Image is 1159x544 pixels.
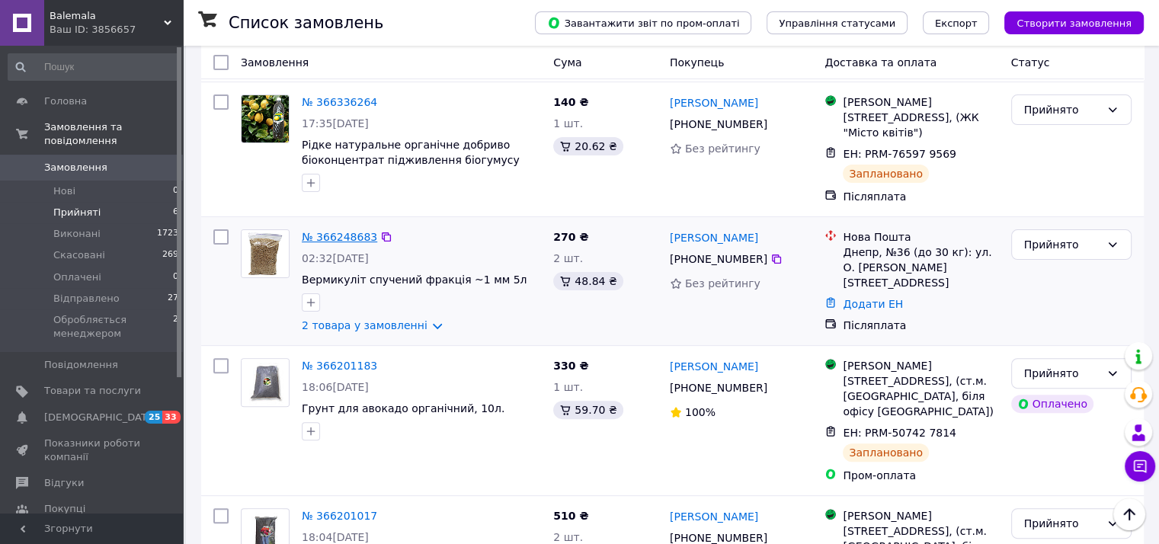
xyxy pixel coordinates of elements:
[145,411,162,424] span: 25
[302,117,369,130] span: 17:35[DATE]
[173,206,178,219] span: 6
[53,227,101,241] span: Виконані
[44,502,85,516] span: Покупці
[44,94,87,108] span: Головна
[168,292,178,306] span: 27
[923,11,990,34] button: Експорт
[1125,451,1155,482] button: Чат з покупцем
[553,56,581,69] span: Cума
[44,411,157,424] span: [DEMOGRAPHIC_DATA]
[173,313,178,341] span: 2
[685,406,716,418] span: 100%
[1011,395,1093,413] div: Оплачено
[553,360,588,372] span: 330 ₴
[44,161,107,174] span: Замовлення
[843,94,998,110] div: [PERSON_NAME]
[779,18,895,29] span: Управління статусами
[242,230,289,277] img: Фото товару
[553,231,588,243] span: 270 ₴
[670,230,758,245] a: [PERSON_NAME]
[242,95,289,142] img: Фото товару
[302,510,377,522] a: № 366201017
[553,510,588,522] span: 510 ₴
[53,248,105,262] span: Скасовані
[53,270,101,284] span: Оплачені
[302,531,369,543] span: 18:04[DATE]
[53,184,75,198] span: Нові
[670,95,758,110] a: [PERSON_NAME]
[843,468,998,483] div: Пром-оплата
[50,23,183,37] div: Ваш ID: 3856657
[553,272,623,290] div: 48.84 ₴
[1113,498,1145,530] button: Наверх
[685,277,760,290] span: Без рейтингу
[173,184,178,198] span: 0
[824,56,936,69] span: Доставка та оплата
[843,189,998,204] div: Післяплата
[241,229,290,278] a: Фото товару
[667,377,770,398] div: [PHONE_NUMBER]
[242,359,289,406] img: Фото товару
[667,248,770,270] div: [PHONE_NUMBER]
[553,381,583,393] span: 1 шт.
[1011,56,1050,69] span: Статус
[1024,515,1100,532] div: Прийнято
[843,358,998,373] div: [PERSON_NAME]
[44,120,183,148] span: Замовлення та повідомлення
[162,411,180,424] span: 33
[44,476,84,490] span: Відгуки
[302,252,369,264] span: 02:32[DATE]
[302,319,427,331] a: 2 товара у замовленні
[1024,101,1100,118] div: Прийнято
[935,18,978,29] span: Експорт
[53,206,101,219] span: Прийняті
[173,270,178,284] span: 0
[553,252,583,264] span: 2 шт.
[241,94,290,143] a: Фото товару
[302,96,377,108] a: № 366336264
[53,313,173,341] span: Обробляється менеджером
[44,358,118,372] span: Повідомлення
[670,359,758,374] a: [PERSON_NAME]
[547,16,739,30] span: Завантажити звіт по пром-оплаті
[989,16,1144,28] a: Створити замовлення
[302,231,377,243] a: № 366248683
[53,292,120,306] span: Відправлено
[302,274,527,286] a: Вермикуліт спучений фракція ~1 мм 5л
[767,11,908,34] button: Управління статусами
[50,9,164,23] span: Balemala
[553,96,588,108] span: 140 ₴
[553,401,623,419] div: 59.70 ₴
[843,110,998,140] div: [STREET_ADDRESS], (ЖК "Місто квітів")
[1024,236,1100,253] div: Прийнято
[1017,18,1132,29] span: Створити замовлення
[843,229,998,245] div: Нова Пошта
[843,373,998,419] div: [STREET_ADDRESS], (ст.м. [GEOGRAPHIC_DATA], біля офісу [GEOGRAPHIC_DATA])
[241,358,290,407] a: Фото товару
[162,248,178,262] span: 269
[843,443,929,462] div: Заплановано
[44,437,141,464] span: Показники роботи компанії
[843,148,956,160] span: ЕН: PRM-76597 9569
[302,139,520,181] a: Рідке натуральне органічне добриво біоконцентрат підживлення біогумусу для лимону, 1 літр
[553,137,623,155] div: 20.62 ₴
[553,531,583,543] span: 2 шт.
[302,360,377,372] a: № 366201183
[553,117,583,130] span: 1 шт.
[44,384,141,398] span: Товари та послуги
[843,245,998,290] div: Днепр, №36 (до 30 кг): ул. О. [PERSON_NAME][STREET_ADDRESS]
[670,509,758,524] a: [PERSON_NAME]
[302,402,504,414] span: Грунт для авокадо органічний, 10л.
[685,142,760,155] span: Без рейтингу
[843,508,998,523] div: [PERSON_NAME]
[843,298,903,310] a: Додати ЕН
[843,427,956,439] span: ЕН: PRM-50742 7814
[229,14,383,32] h1: Список замовлень
[302,381,369,393] span: 18:06[DATE]
[1024,365,1100,382] div: Прийнято
[667,114,770,135] div: [PHONE_NUMBER]
[8,53,180,81] input: Пошук
[535,11,751,34] button: Завантажити звіт по пром-оплаті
